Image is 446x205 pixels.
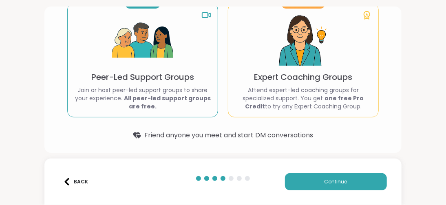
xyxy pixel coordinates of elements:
b: All peer-led support groups are free. [124,94,211,110]
p: Peer-Led Support Groups [91,71,194,83]
span: Friend anyone you meet and start DM conversations [144,130,313,140]
img: Expert Coaching Groups [273,10,334,71]
p: Expert Coaching Groups [254,71,352,83]
b: one free Pro Credit [245,94,364,110]
span: Continue [325,178,347,185]
div: Back [63,178,88,185]
img: Peer-Led Support Groups [112,10,173,71]
p: Attend expert-led coaching groups for specialized support. You get to try any Expert Coaching Group. [235,86,372,110]
p: Join or host peer-led support groups to share your experience. [74,86,211,110]
button: Continue [285,173,387,190]
button: Back [59,173,92,190]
